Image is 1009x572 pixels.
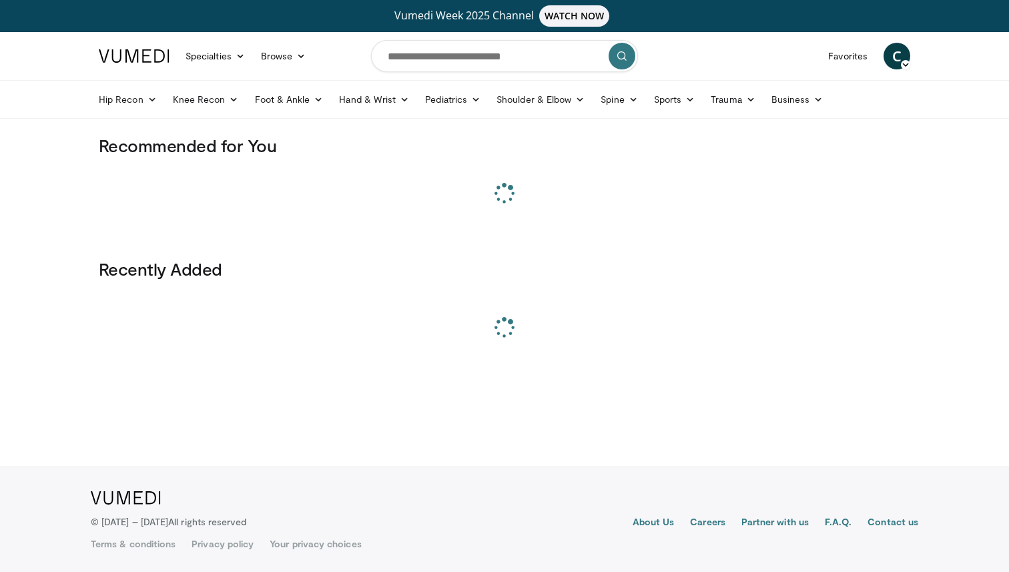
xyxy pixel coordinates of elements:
span: All rights reserved [168,516,246,527]
a: Partner with us [741,515,809,531]
img: VuMedi Logo [99,49,170,63]
a: Terms & conditions [91,537,176,551]
a: Favorites [820,43,876,69]
a: Hip Recon [91,86,165,113]
a: Browse [253,43,314,69]
a: Business [763,86,831,113]
a: About Us [633,515,675,531]
a: Specialties [178,43,253,69]
a: Your privacy choices [270,537,361,551]
a: Hand & Wrist [331,86,417,113]
a: Sports [646,86,703,113]
a: Foot & Ankle [247,86,332,113]
p: © [DATE] – [DATE] [91,515,247,529]
h3: Recommended for You [99,135,910,156]
h3: Recently Added [99,258,910,280]
a: Knee Recon [165,86,247,113]
a: Trauma [703,86,763,113]
a: Careers [690,515,725,531]
a: C [884,43,910,69]
a: Vumedi Week 2025 ChannelWATCH NOW [101,5,908,27]
a: Shoulder & Elbow [488,86,593,113]
a: F.A.Q. [825,515,852,531]
a: Spine [593,86,645,113]
span: WATCH NOW [539,5,610,27]
img: VuMedi Logo [91,491,161,505]
input: Search topics, interventions [371,40,638,72]
a: Contact us [868,515,918,531]
a: Privacy policy [192,537,254,551]
a: Pediatrics [417,86,488,113]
